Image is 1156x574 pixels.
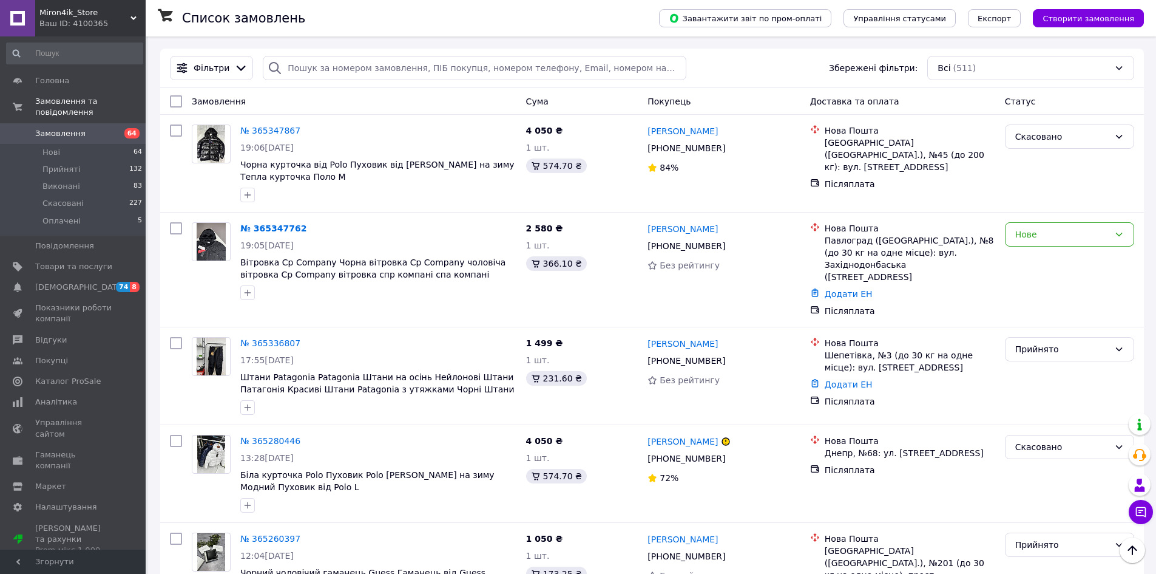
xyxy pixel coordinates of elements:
[1005,97,1036,106] span: Статус
[134,147,142,158] span: 64
[192,533,231,572] a: Фото товару
[1015,130,1109,143] div: Скасовано
[659,9,831,27] button: Завантажити звіт по пром-оплаті
[978,14,1012,23] span: Експорт
[240,436,300,446] a: № 365280446
[968,9,1021,27] button: Експорт
[825,380,873,389] a: Додати ЕН
[35,449,112,471] span: Гаманець компанії
[35,75,69,86] span: Головна
[42,198,84,209] span: Скасовані
[35,523,112,556] span: [PERSON_NAME] та рахунки
[192,337,231,376] a: Фото товару
[35,241,94,251] span: Повідомлення
[825,349,995,374] div: Шепетівка, №3 (до 30 кг на одне місце): вул. [STREET_ADDRESS]
[825,178,995,190] div: Післяплата
[6,43,143,64] input: Пошук
[647,533,718,545] a: [PERSON_NAME]
[35,128,86,139] span: Замовлення
[825,533,995,545] div: Нова Пошта
[240,126,300,135] a: № 365347867
[825,234,995,283] div: Павлоград ([GEOGRAPHIC_DATA].), №8 (до 30 кг на одне місце): вул. Західнодонбаська ([STREET_ADDRESS]
[35,302,112,324] span: Показники роботи компанії
[197,533,226,571] img: Фото товару
[35,376,101,387] span: Каталог ProSale
[825,447,995,459] div: Днепр, №68: ул. [STREET_ADDRESS]
[526,241,550,250] span: 1 шт.
[134,181,142,192] span: 83
[810,97,899,106] span: Доставка та оплата
[197,223,226,261] img: Фото товару
[1015,538,1109,552] div: Прийнято
[35,282,125,293] span: [DEMOGRAPHIC_DATA]
[1043,14,1134,23] span: Створити замовлення
[197,338,226,375] img: Фото товару
[825,337,995,349] div: Нова Пошта
[240,143,294,152] span: 19:06[DATE]
[192,435,231,474] a: Фото товару
[853,14,946,23] span: Управління статусами
[526,453,550,463] span: 1 шт.
[124,128,140,138] span: 64
[240,258,505,279] span: Вітровка Cp Company Чорна вітровка Cp Company чоловіча вітровка Cp Company вітровка спр компані с...
[825,395,995,408] div: Післяплата
[526,224,563,233] span: 2 580 ₴
[240,160,515,182] span: Чорна курточка від Polo Пуховик від [PERSON_NAME] на зиму Тепла курточка Поло M
[647,97,691,106] span: Покупець
[526,469,587,483] div: 574.70 ₴
[645,237,728,255] div: [PHONE_NUMBER]
[240,355,294,365] span: 17:55[DATE]
[843,9,956,27] button: Управління статусами
[1015,228,1109,241] div: Нове
[194,62,229,74] span: Фільтри
[645,548,728,565] div: [PHONE_NUMBER]
[39,18,146,29] div: Ваш ID: 4100365
[192,222,231,261] a: Фото товару
[240,470,495,492] a: Біла курточка Polo Пуховик Polo [PERSON_NAME] на зиму Модний Пуховик від Polo L
[829,62,918,74] span: Збережені фільтри:
[647,436,718,448] a: [PERSON_NAME]
[35,545,112,556] div: Prom мікс 1 000
[526,126,563,135] span: 4 050 ₴
[660,261,720,270] span: Без рейтингу
[669,13,822,24] span: Завантажити звіт по пром-оплаті
[1129,500,1153,524] button: Чат з покупцем
[35,502,97,513] span: Налаштування
[825,125,995,137] div: Нова Пошта
[647,223,718,235] a: [PERSON_NAME]
[1015,343,1109,356] div: Прийнято
[526,371,587,386] div: 231.60 ₴
[240,534,300,544] a: № 365260397
[526,338,563,348] span: 1 499 ₴
[938,62,950,74] span: Всі
[953,63,976,73] span: (511)
[197,125,226,163] img: Фото товару
[42,164,80,175] span: Прийняті
[263,56,686,80] input: Пошук за номером замовлення, ПІБ покупця, номером телефону, Email, номером накладної
[116,282,130,292] span: 74
[192,97,246,106] span: Замовлення
[35,96,146,118] span: Замовлення та повідомлення
[138,216,142,227] span: 5
[526,143,550,152] span: 1 шт.
[35,335,67,346] span: Відгуки
[825,137,995,173] div: [GEOGRAPHIC_DATA] ([GEOGRAPHIC_DATA].), №45 (до 200 кг): вул. [STREET_ADDRESS]
[660,163,678,173] span: 84%
[647,338,718,350] a: [PERSON_NAME]
[526,159,587,173] div: 574.70 ₴
[526,355,550,365] span: 1 шт.
[526,551,550,561] span: 1 шт.
[825,289,873,299] a: Додати ЕН
[526,436,563,446] span: 4 050 ₴
[42,181,80,192] span: Виконані
[42,147,60,158] span: Нові
[1120,538,1145,563] button: Наверх
[39,7,130,18] span: Miron4ik_Store
[35,417,112,439] span: Управління сайтом
[526,534,563,544] span: 1 050 ₴
[240,241,294,250] span: 19:05[DATE]
[660,375,720,385] span: Без рейтингу
[240,338,300,348] a: № 365336807
[240,551,294,561] span: 12:04[DATE]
